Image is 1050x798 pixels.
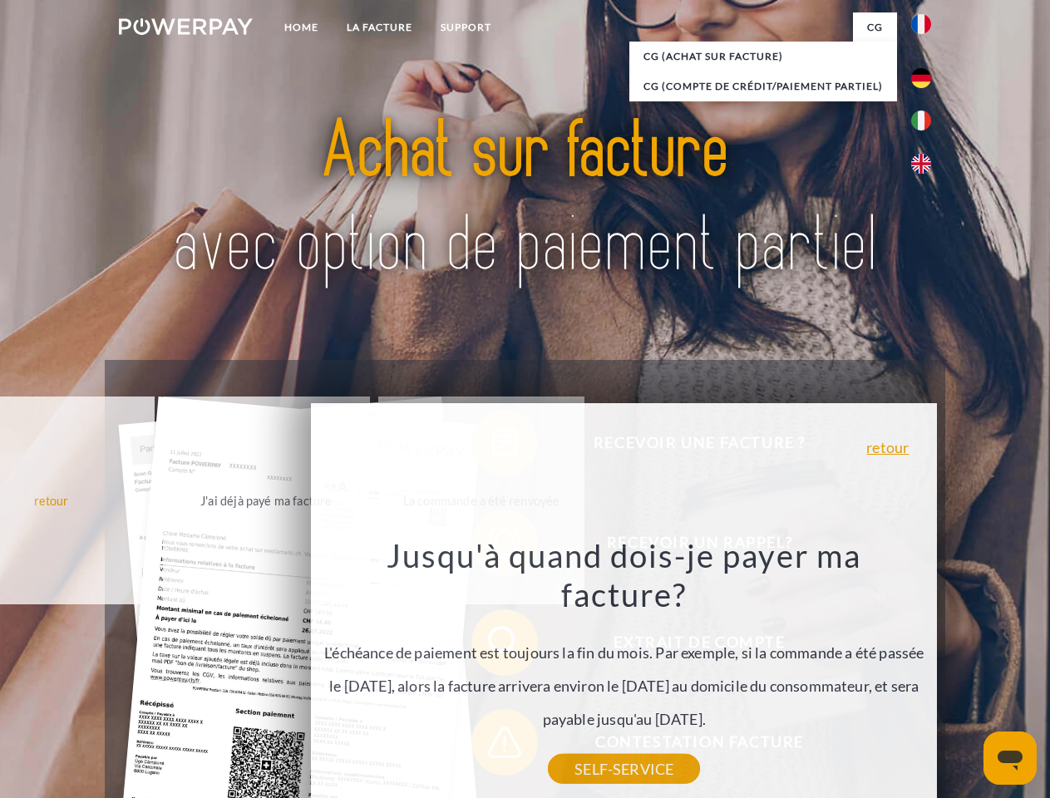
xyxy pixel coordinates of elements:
[426,12,505,42] a: Support
[911,68,931,88] img: de
[333,12,426,42] a: LA FACTURE
[173,489,360,511] div: J'ai déjà payé ma facture
[911,154,931,174] img: en
[629,42,897,71] a: CG (achat sur facture)
[911,111,931,131] img: it
[321,535,928,769] div: L'échéance de paiement est toujours la fin du mois. Par exemple, si la commande a été passée le [...
[270,12,333,42] a: Home
[629,71,897,101] a: CG (Compte de crédit/paiement partiel)
[159,80,891,318] img: title-powerpay_fr.svg
[548,754,700,784] a: SELF-SERVICE
[321,535,928,615] h3: Jusqu'à quand dois-je payer ma facture?
[983,731,1037,785] iframe: Bouton de lancement de la fenêtre de messagerie
[853,12,897,42] a: CG
[866,440,909,455] a: retour
[911,14,931,34] img: fr
[119,18,253,35] img: logo-powerpay-white.svg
